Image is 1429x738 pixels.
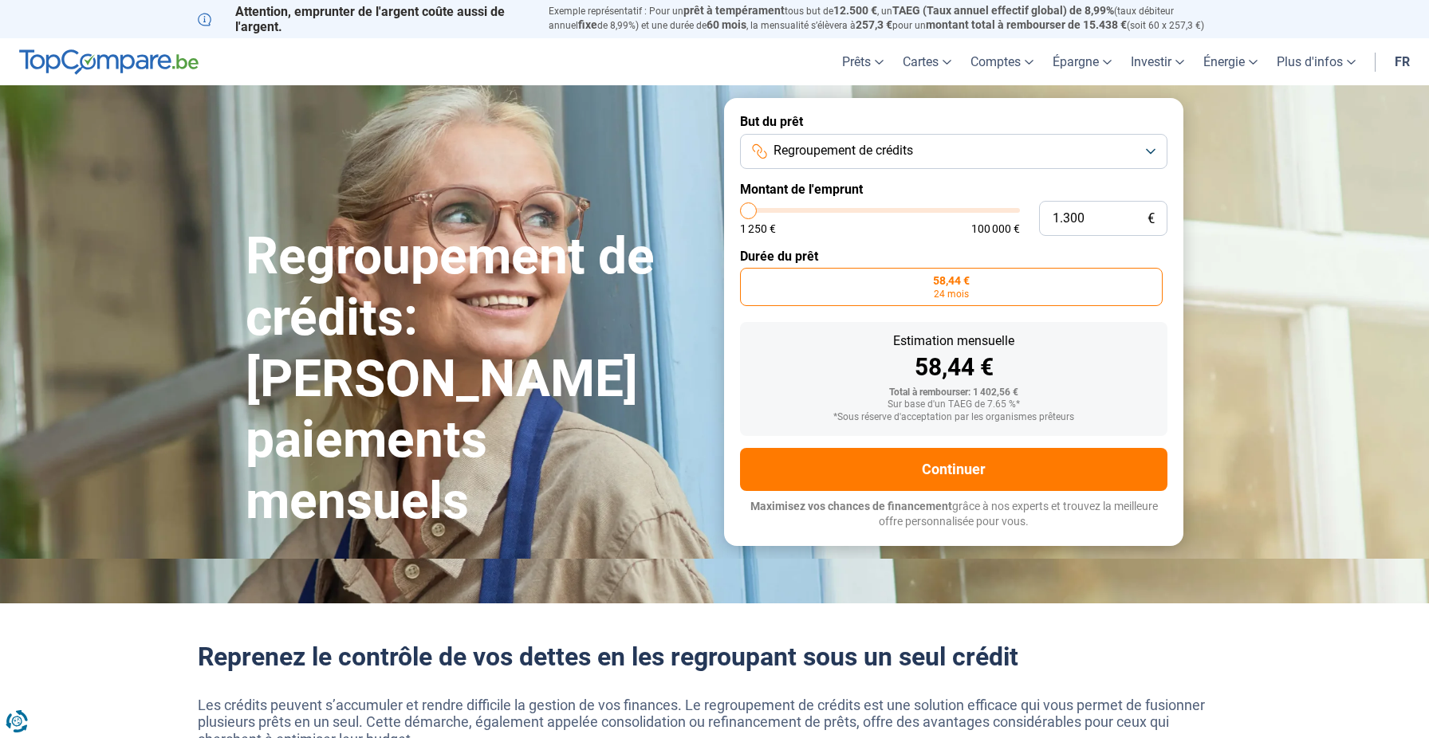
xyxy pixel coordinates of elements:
[740,223,776,234] span: 1 250 €
[740,134,1167,169] button: Regroupement de crédits
[892,4,1114,17] span: TAEG (Taux annuel effectif global) de 8,99%
[753,335,1155,347] div: Estimation mensuelle
[740,448,1167,491] button: Continuer
[740,249,1167,264] label: Durée du prêt
[833,38,893,85] a: Prêts
[707,18,746,31] span: 60 mois
[753,399,1155,410] div: Sur base d'un TAEG de 7.65 %*
[1121,38,1194,85] a: Investir
[19,49,199,75] img: TopCompare
[549,4,1231,33] p: Exemple représentatif : Pour un tous but de , un (taux débiteur annuel de 8,99%) et une durée de ...
[1148,212,1155,226] span: €
[961,38,1043,85] a: Comptes
[578,18,597,31] span: fixe
[750,500,952,512] span: Maximisez vos chances de financement
[740,182,1167,197] label: Montant de l'emprunt
[833,4,877,17] span: 12.500 €
[740,499,1167,530] p: grâce à nos experts et trouvez la meilleure offre personnalisée pour vous.
[198,4,529,34] p: Attention, emprunter de l'argent coûte aussi de l'argent.
[934,289,969,299] span: 24 mois
[740,114,1167,129] label: But du prêt
[856,18,892,31] span: 257,3 €
[1267,38,1365,85] a: Plus d'infos
[198,642,1231,672] h2: Reprenez le contrôle de vos dettes en les regroupant sous un seul crédit
[753,412,1155,423] div: *Sous réserve d'acceptation par les organismes prêteurs
[246,226,705,532] h1: Regroupement de crédits: [PERSON_NAME] paiements mensuels
[893,38,961,85] a: Cartes
[753,355,1155,379] div: 58,44 €
[774,142,913,159] span: Regroupement de crédits
[683,4,785,17] span: prêt à tempérament
[971,223,1020,234] span: 100 000 €
[1194,38,1267,85] a: Énergie
[926,18,1127,31] span: montant total à rembourser de 15.438 €
[933,275,970,286] span: 58,44 €
[1043,38,1121,85] a: Épargne
[753,387,1155,398] div: Total à rembourser: 1 402,56 €
[1385,38,1419,85] a: fr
